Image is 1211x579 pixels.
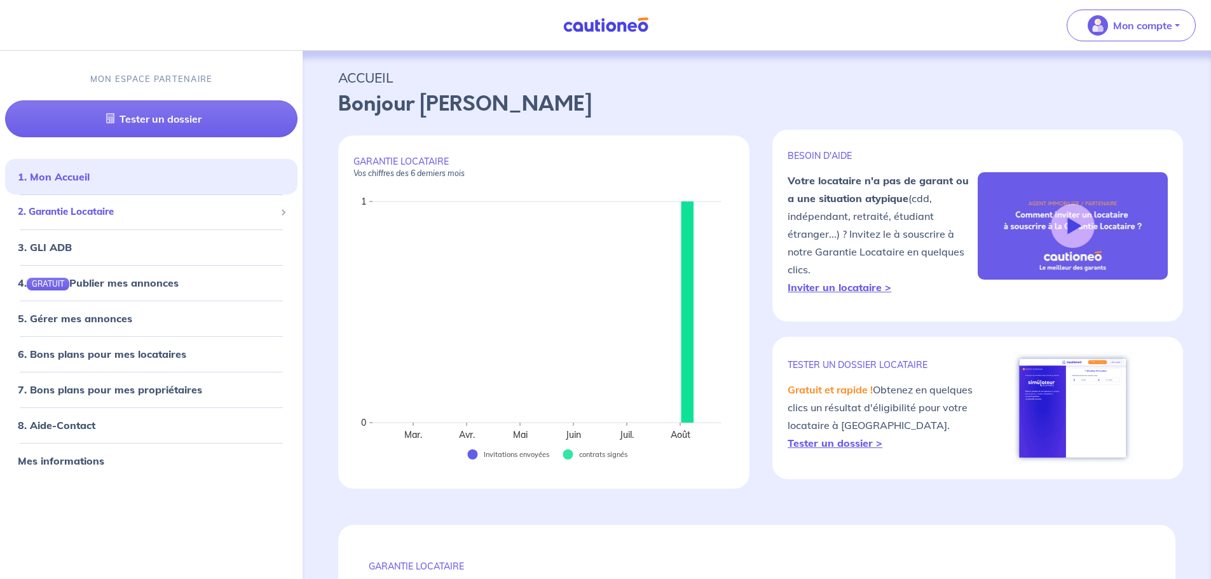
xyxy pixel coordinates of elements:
[5,377,298,402] div: 7. Bons plans pour mes propriétaires
[558,17,653,33] img: Cautioneo
[788,172,978,296] p: (cdd, indépendant, retraité, étudiant étranger...) ? Invitez le à souscrire à notre Garantie Loca...
[565,429,581,440] text: Juin
[18,312,132,325] a: 5. Gérer mes annonces
[338,89,1175,119] p: Bonjour [PERSON_NAME]
[5,412,298,438] div: 8. Aide-Contact
[18,205,275,219] span: 2. Garantie Locataire
[513,429,528,440] text: Mai
[5,341,298,367] div: 6. Bons plans pour mes locataires
[18,454,104,467] a: Mes informations
[788,437,882,449] a: Tester un dossier >
[18,383,202,396] a: 7. Bons plans pour mes propriétaires
[353,168,465,178] em: Vos chiffres des 6 derniers mois
[338,66,1175,89] p: ACCUEIL
[1113,18,1172,33] p: Mon compte
[5,164,298,189] div: 1. Mon Accueil
[788,150,978,161] p: BESOIN D'AIDE
[788,359,978,371] p: TESTER un dossier locataire
[5,200,298,224] div: 2. Garantie Locataire
[18,419,95,432] a: 8. Aide-Contact
[788,383,873,396] em: Gratuit et rapide !
[353,156,734,179] p: GARANTIE LOCATAIRE
[671,429,690,440] text: Août
[90,73,213,85] p: MON ESPACE PARTENAIRE
[18,348,186,360] a: 6. Bons plans pour mes locataires
[369,561,1145,572] p: GARANTIE LOCATAIRE
[18,241,72,254] a: 3. GLI ADB
[361,417,366,428] text: 0
[5,306,298,331] div: 5. Gérer mes annonces
[361,196,366,207] text: 1
[978,172,1168,279] img: video-gli-new-none.jpg
[788,381,978,452] p: Obtenez en quelques clics un résultat d'éligibilité pour votre locataire à [GEOGRAPHIC_DATA].
[5,448,298,473] div: Mes informations
[1067,10,1196,41] button: illu_account_valid_menu.svgMon compte
[18,276,179,289] a: 4.GRATUITPublier mes annonces
[619,429,634,440] text: Juil.
[788,174,969,205] strong: Votre locataire n'a pas de garant ou a une situation atypique
[1088,15,1108,36] img: illu_account_valid_menu.svg
[788,281,891,294] a: Inviter un locataire >
[1013,352,1133,464] img: simulateur.png
[5,100,298,137] a: Tester un dossier
[404,429,422,440] text: Mar.
[18,170,90,183] a: 1. Mon Accueil
[5,235,298,260] div: 3. GLI ADB
[5,270,298,296] div: 4.GRATUITPublier mes annonces
[459,429,475,440] text: Avr.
